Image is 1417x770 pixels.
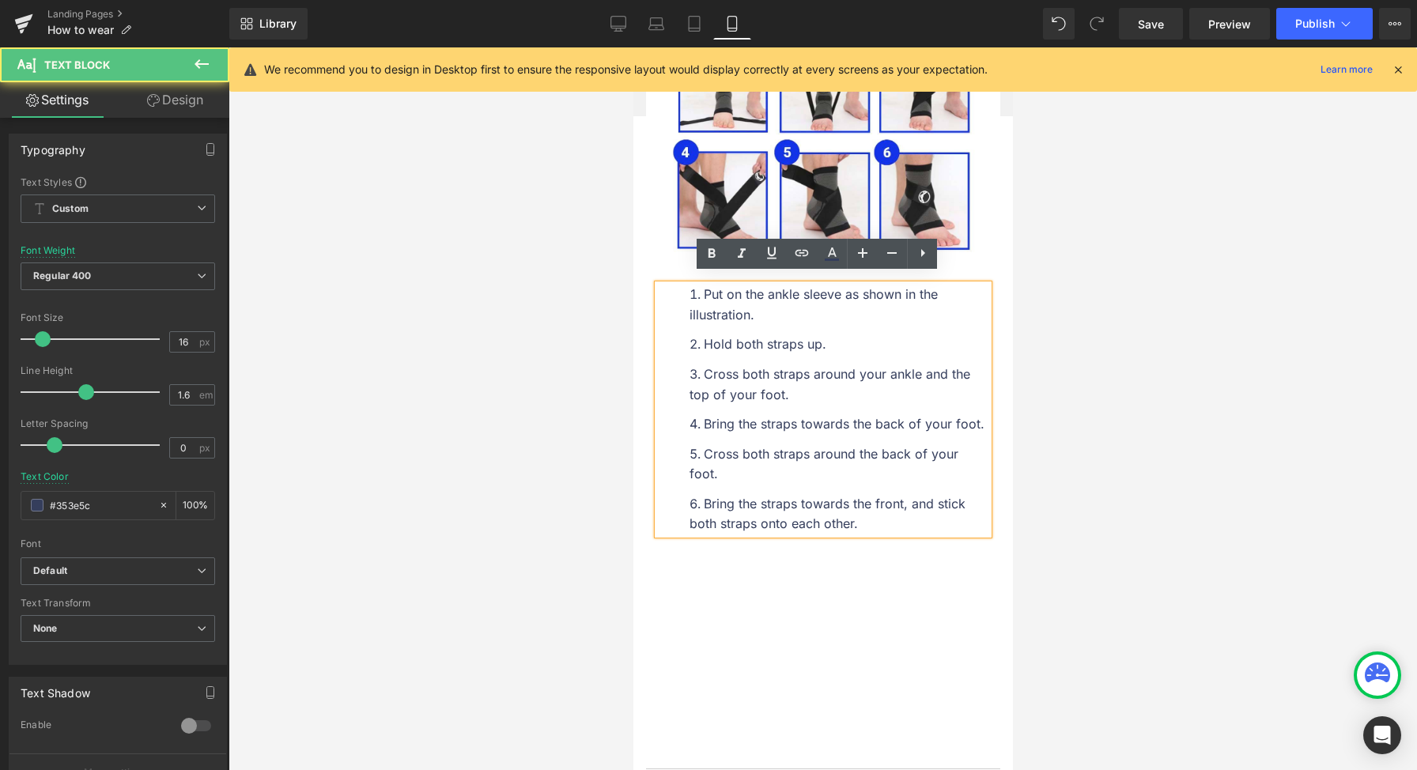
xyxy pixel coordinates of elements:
b: Regular 400 [33,270,92,281]
a: Laptop [637,8,675,40]
a: Design [118,82,232,118]
a: Preview [1189,8,1270,40]
span: px [199,337,213,347]
div: Enable [21,719,165,735]
a: Landing Pages [47,8,229,21]
li: Bring the straps towards the back of your foot. [56,367,355,387]
a: New Library [229,8,308,40]
li: Cross both straps around your ankle and the top of your foot. [56,317,355,357]
span: Library [259,17,297,31]
a: Learn more [1314,60,1379,79]
span: Save [1138,16,1164,32]
span: em [199,390,213,400]
a: Desktop [599,8,637,40]
li: Put on the ankle sleeve as shown in the illustration. [56,237,355,277]
input: Color [50,496,151,514]
div: Text Shadow [21,678,90,700]
li: Bring the straps towards the front, and stick both straps onto each other. [56,447,355,487]
span: How to wear [47,24,114,36]
a: Tablet [675,8,713,40]
div: Font Size [21,312,215,323]
div: Open Intercom Messenger [1363,716,1401,754]
div: Line Height [21,365,215,376]
div: % [176,492,214,519]
iframe: KOPREZ How to Wear- Ankle [25,503,355,708]
button: Undo [1043,8,1075,40]
div: Letter Spacing [21,418,215,429]
button: More [1379,8,1411,40]
button: Publish [1276,8,1373,40]
span: Text Block [44,59,110,71]
li: Cross both straps around the back of your foot. [56,397,355,437]
div: Text Transform [21,598,215,609]
button: Redo [1081,8,1113,40]
i: Default [33,564,67,578]
span: px [199,443,213,453]
b: Custom [52,202,89,216]
div: Text Styles [21,176,215,188]
span: Publish [1295,17,1335,30]
div: Font Weight [21,245,75,256]
div: Font [21,538,215,549]
span: Preview [1208,16,1251,32]
div: Typography [21,134,85,157]
div: Text Color [21,471,69,482]
li: Hold both straps up. [56,287,355,308]
a: Mobile [713,8,751,40]
p: We recommend you to design in Desktop first to ensure the responsive layout would display correct... [264,61,988,78]
b: None [33,622,58,634]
